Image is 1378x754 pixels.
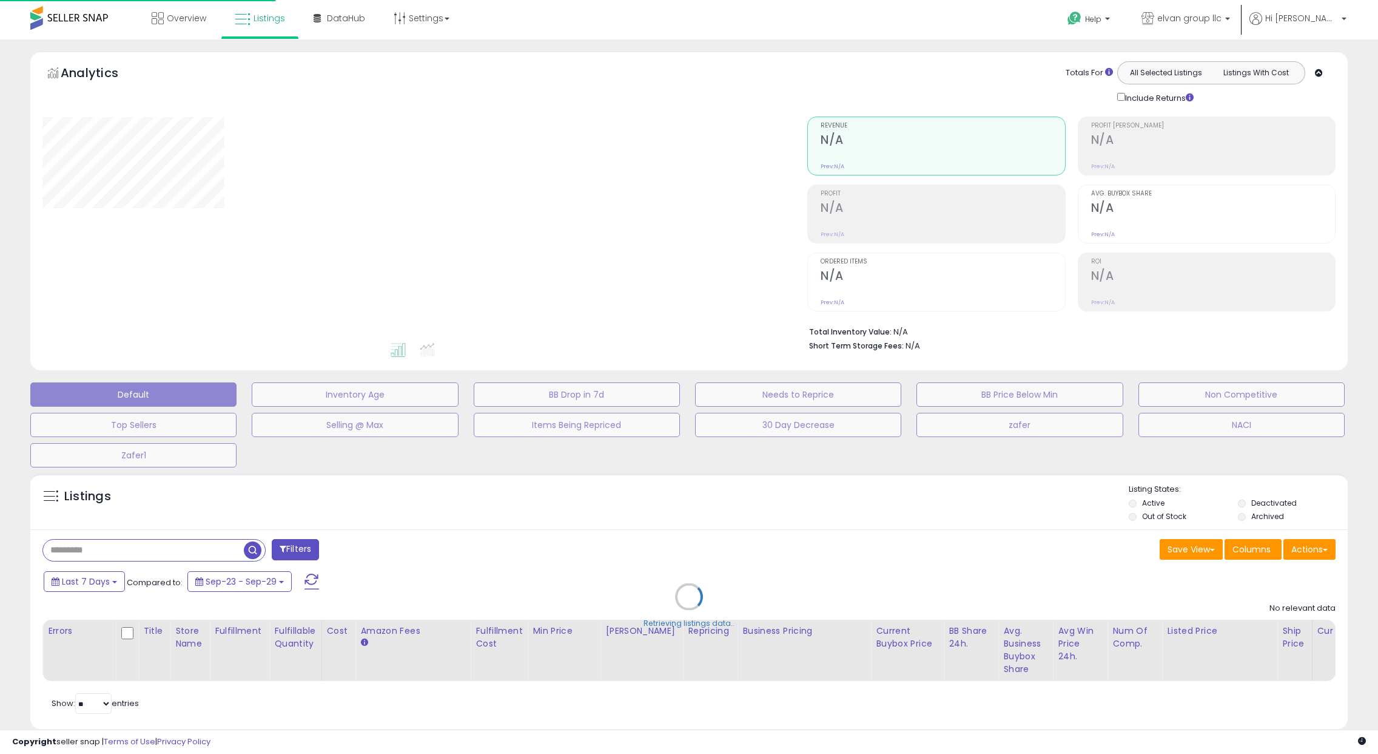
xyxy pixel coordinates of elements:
[1091,191,1335,197] span: Avg. Buybox Share
[30,382,237,407] button: Default
[1091,231,1115,238] small: Prev: N/A
[916,382,1123,407] button: BB Price Below Min
[821,269,1064,285] h2: N/A
[1091,259,1335,265] span: ROI
[821,299,844,306] small: Prev: N/A
[1091,133,1335,149] h2: N/A
[1058,2,1122,39] a: Help
[254,12,285,24] span: Listings
[916,413,1123,437] button: zafer
[30,443,237,467] button: Zafer1
[821,123,1064,129] span: Revenue
[695,382,901,407] button: Needs to Reprice
[61,64,142,84] h5: Analytics
[252,382,458,407] button: Inventory Age
[821,163,844,170] small: Prev: N/A
[1121,65,1211,81] button: All Selected Listings
[821,231,844,238] small: Prev: N/A
[1091,269,1335,285] h2: N/A
[1067,11,1082,26] i: Get Help
[1091,201,1335,217] h2: N/A
[1066,67,1113,79] div: Totals For
[821,133,1064,149] h2: N/A
[1091,299,1115,306] small: Prev: N/A
[809,324,1326,338] li: N/A
[809,341,904,351] b: Short Term Storage Fees:
[821,259,1064,265] span: Ordered Items
[12,736,56,747] strong: Copyright
[327,12,365,24] span: DataHub
[1108,90,1208,104] div: Include Returns
[12,736,210,748] div: seller snap | |
[1091,163,1115,170] small: Prev: N/A
[821,201,1064,217] h2: N/A
[474,413,680,437] button: Items Being Repriced
[906,340,920,352] span: N/A
[1265,12,1338,24] span: Hi [PERSON_NAME]
[1211,65,1301,81] button: Listings With Cost
[1091,123,1335,129] span: Profit [PERSON_NAME]
[167,12,206,24] span: Overview
[30,413,237,437] button: Top Sellers
[252,413,458,437] button: Selling @ Max
[1138,382,1345,407] button: Non Competitive
[1157,12,1222,24] span: elvan group llc
[809,327,892,337] b: Total Inventory Value:
[1085,14,1101,24] span: Help
[474,382,680,407] button: BB Drop in 7d
[1138,413,1345,437] button: NACI
[695,413,901,437] button: 30 Day Decrease
[1249,12,1346,39] a: Hi [PERSON_NAME]
[821,191,1064,197] span: Profit
[644,618,734,629] div: Retrieving listings data..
